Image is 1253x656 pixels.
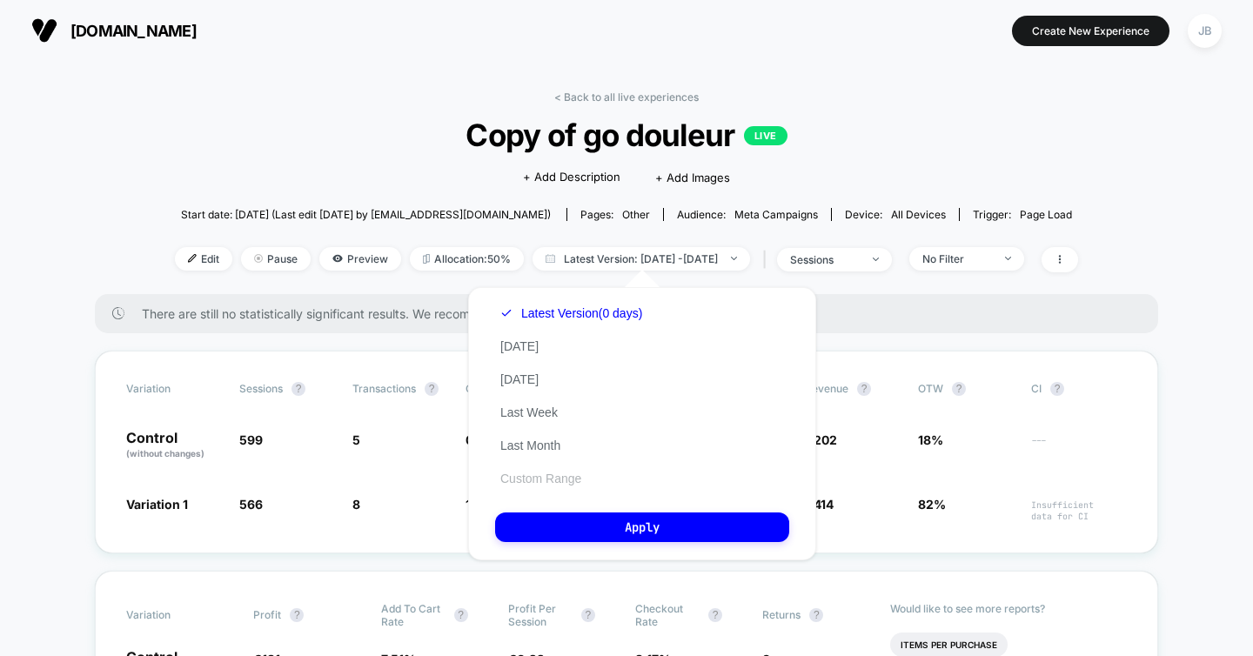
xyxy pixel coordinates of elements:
[1031,499,1127,522] span: Insufficient data for CI
[655,171,730,184] span: + Add Images
[1031,382,1127,396] span: CI
[508,602,573,628] span: Profit Per Session
[26,17,202,44] button: [DOMAIN_NAME]
[495,372,544,387] button: [DATE]
[677,208,818,221] div: Audience:
[423,254,430,264] img: rebalance
[734,208,818,221] span: Meta campaigns
[873,258,879,261] img: end
[533,247,750,271] span: Latest Version: [DATE] - [DATE]
[635,602,700,628] span: Checkout Rate
[126,431,222,460] p: Control
[126,602,222,628] span: Variation
[495,512,789,542] button: Apply
[790,253,860,266] div: sessions
[1005,257,1011,260] img: end
[809,608,823,622] button: ?
[857,382,871,396] button: ?
[239,382,283,395] span: Sessions
[523,169,620,186] span: + Add Description
[175,247,232,271] span: Edit
[291,382,305,396] button: ?
[188,254,197,263] img: edit
[70,22,197,40] span: [DOMAIN_NAME]
[495,338,544,354] button: [DATE]
[731,257,737,260] img: end
[126,448,204,459] span: (without changes)
[554,90,699,104] a: < Back to all live experiences
[253,608,281,621] span: Profit
[580,208,650,221] div: Pages:
[952,382,966,396] button: ?
[352,497,360,512] span: 8
[239,432,263,447] span: 599
[759,247,777,272] span: |
[239,497,263,512] span: 566
[581,608,595,622] button: ?
[1020,208,1072,221] span: Page Load
[352,432,360,447] span: 5
[1188,14,1222,48] div: JB
[142,306,1123,321] span: There are still no statistically significant results. We recommend waiting a few more days
[831,208,959,221] span: Device:
[622,208,650,221] span: other
[762,608,801,621] span: Returns
[495,405,563,420] button: Last Week
[1183,13,1227,49] button: JB
[1012,16,1169,46] button: Create New Experience
[744,126,787,145] p: LIVE
[410,247,524,271] span: Allocation: 50%
[381,602,446,628] span: Add To Cart Rate
[495,471,586,486] button: Custom Range
[352,382,416,395] span: Transactions
[454,608,468,622] button: ?
[546,254,555,263] img: calendar
[220,117,1033,153] span: Copy of go douleur
[425,382,439,396] button: ?
[181,208,551,221] span: Start date: [DATE] (Last edit [DATE] by [EMAIL_ADDRESS][DOMAIN_NAME])
[126,382,222,396] span: Variation
[1050,382,1064,396] button: ?
[922,252,992,265] div: No Filter
[254,254,263,263] img: end
[31,17,57,44] img: Visually logo
[918,432,943,447] span: 18%
[890,602,1128,615] p: Would like to see more reports?
[918,382,1014,396] span: OTW
[495,438,566,453] button: Last Month
[126,497,188,512] span: Variation 1
[1031,435,1127,460] span: ---
[918,497,946,512] span: 82%
[891,208,946,221] span: all devices
[241,247,311,271] span: Pause
[290,608,304,622] button: ?
[319,247,401,271] span: Preview
[973,208,1072,221] div: Trigger:
[495,305,647,321] button: Latest Version(0 days)
[708,608,722,622] button: ?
